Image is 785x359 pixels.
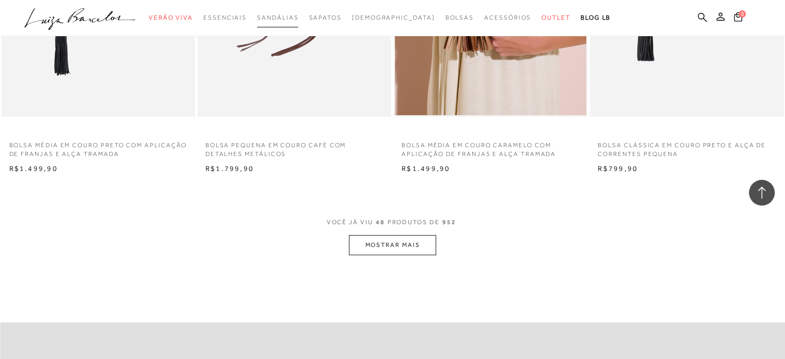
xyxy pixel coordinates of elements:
[394,135,587,159] a: BOLSA MÉDIA EM COURO CARAMELO COM APLICAÇÃO DE FRANJAS E ALÇA TRAMADA
[9,164,58,173] span: R$1.499,90
[541,8,570,27] a: categoryNavScreenReaderText
[598,164,638,173] span: R$799,90
[349,235,436,255] button: MOSTRAR MAIS
[149,8,193,27] a: categoryNavScreenReaderText
[442,218,456,226] span: 952
[203,14,247,21] span: Essenciais
[581,8,611,27] a: BLOG LB
[327,218,459,226] span: VOCÊ JÁ VIU PRODUTOS DE
[198,135,391,159] a: BOLSA PEQUENA EM COURO CAFÉ COM DETALHES METÁLICOS
[541,14,570,21] span: Outlet
[352,14,435,21] span: [DEMOGRAPHIC_DATA]
[581,14,611,21] span: BLOG LB
[445,8,474,27] a: categoryNavScreenReaderText
[445,14,474,21] span: Bolsas
[149,14,193,21] span: Verão Viva
[376,218,385,226] span: 48
[484,14,531,21] span: Acessórios
[309,14,341,21] span: Sapatos
[590,135,783,159] a: BOLSA CLÁSSICA EM COURO PRETO E ALÇA DE CORRENTES PEQUENA
[205,164,254,173] span: R$1.799,90
[352,8,435,27] a: noSubCategoriesText
[402,164,450,173] span: R$1.499,90
[257,8,298,27] a: categoryNavScreenReaderText
[309,8,341,27] a: categoryNavScreenReaderText
[731,11,745,25] button: 0
[203,8,247,27] a: categoryNavScreenReaderText
[2,135,195,159] a: BOLSA MÉDIA EM COURO PRETO COM APLICAÇÃO DE FRANJAS E ALÇA TRAMADA
[484,8,531,27] a: categoryNavScreenReaderText
[739,10,746,18] span: 0
[257,14,298,21] span: Sandálias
